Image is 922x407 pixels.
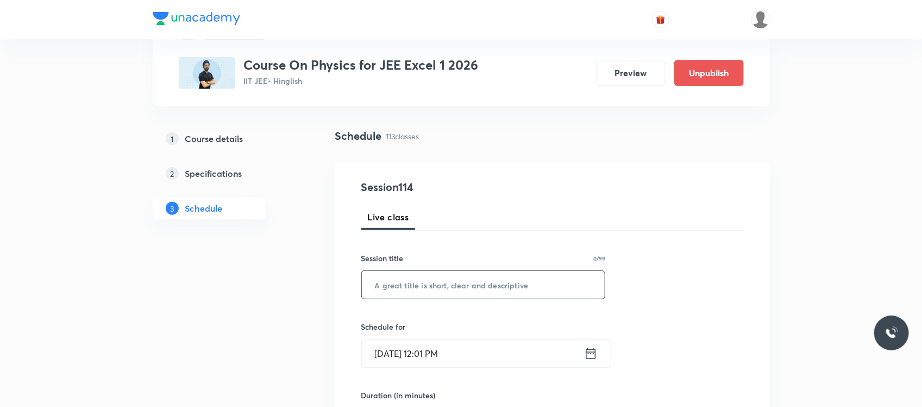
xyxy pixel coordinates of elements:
[593,256,605,261] p: 0/99
[674,60,744,86] button: Unpublish
[185,132,243,145] h5: Course details
[166,167,179,180] p: 2
[166,202,179,215] p: 3
[361,179,560,195] h4: Session 114
[153,12,240,28] a: Company Logo
[153,163,300,184] a: 2Specifications
[153,128,300,150] a: 1Course details
[244,75,479,87] p: IIT JEE • Hinglish
[652,11,669,28] button: avatar
[153,12,240,25] img: Company Logo
[335,128,382,144] h4: Schedule
[885,326,898,340] img: ttu
[179,57,235,89] img: A8BFDB26-3DFC-4FCD-AABC-6FB8F4C368A0_plus.png
[596,60,666,86] button: Preview
[185,167,242,180] h5: Specifications
[656,15,666,24] img: avatar
[386,131,419,142] p: 113 classes
[361,252,404,264] h6: Session title
[751,10,770,29] img: Dipti
[361,321,606,332] h6: Schedule for
[368,211,409,224] span: Live class
[185,202,223,215] h5: Schedule
[166,132,179,145] p: 1
[244,57,479,73] h3: Course On Physics for JEE Excel 1 2026
[362,271,605,299] input: A great title is short, clear and descriptive
[361,390,436,401] h6: Duration (in minutes)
